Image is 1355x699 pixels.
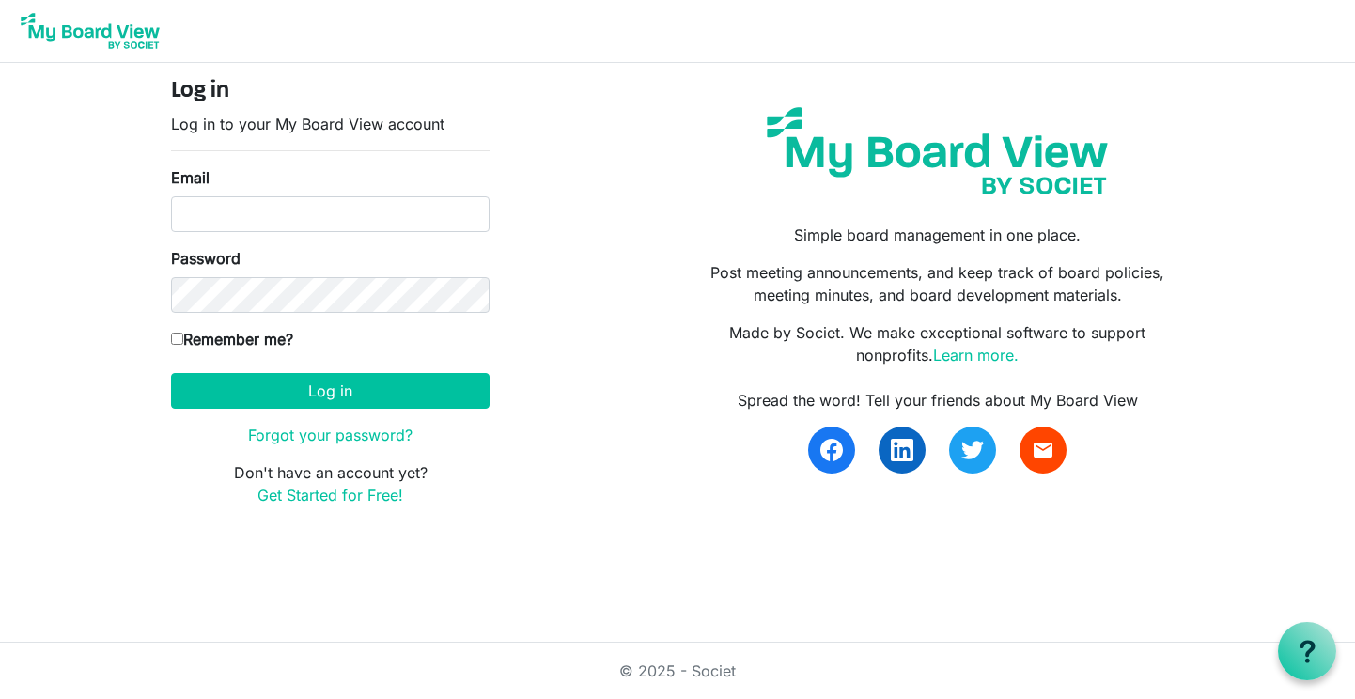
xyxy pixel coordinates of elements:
p: Post meeting announcements, and keep track of board policies, meeting minutes, and board developm... [692,261,1184,306]
img: my-board-view-societ.svg [753,93,1122,209]
label: Email [171,166,210,189]
a: email [1020,427,1067,474]
label: Password [171,247,241,270]
a: © 2025 - Societ [619,661,736,680]
div: Spread the word! Tell your friends about My Board View [692,389,1184,412]
p: Don't have an account yet? [171,461,490,506]
img: twitter.svg [961,439,984,461]
button: Log in [171,373,490,409]
img: My Board View Logo [15,8,165,54]
a: Forgot your password? [248,426,413,444]
p: Simple board management in one place. [692,224,1184,246]
p: Log in to your My Board View account [171,113,490,135]
h4: Log in [171,78,490,105]
input: Remember me? [171,333,183,345]
p: Made by Societ. We make exceptional software to support nonprofits. [692,321,1184,366]
span: email [1032,439,1054,461]
label: Remember me? [171,328,293,350]
img: facebook.svg [820,439,843,461]
a: Learn more. [933,346,1019,365]
a: Get Started for Free! [257,486,403,505]
img: linkedin.svg [891,439,913,461]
